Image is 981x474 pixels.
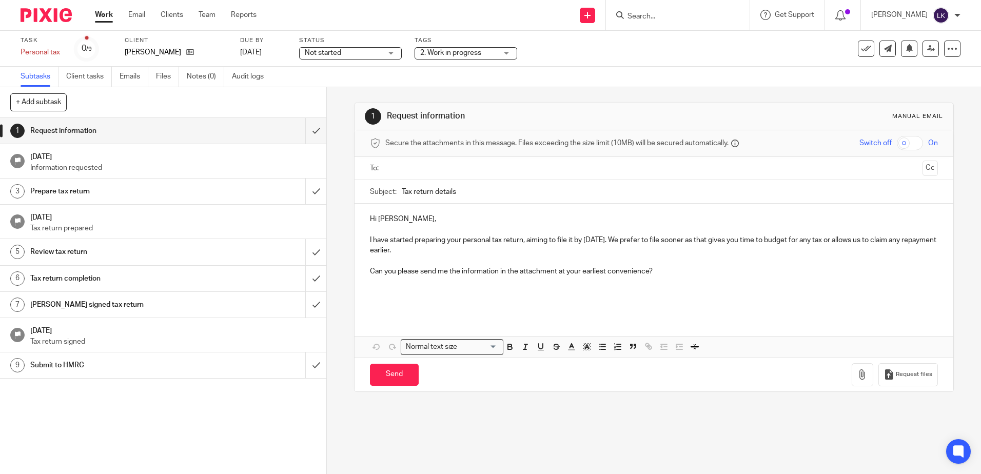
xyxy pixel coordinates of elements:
[30,297,207,312] h1: [PERSON_NAME] signed tax return
[299,36,402,45] label: Status
[401,339,503,355] div: Search for option
[30,244,207,260] h1: Review tax return
[161,10,183,20] a: Clients
[21,8,72,22] img: Pixie
[30,123,207,139] h1: Request information
[30,163,317,173] p: Information requested
[10,271,25,286] div: 6
[231,10,257,20] a: Reports
[82,43,92,54] div: 0
[30,271,207,286] h1: Tax return completion
[86,46,92,52] small: /9
[21,36,62,45] label: Task
[10,358,25,372] div: 9
[30,223,317,233] p: Tax return prepared
[128,10,145,20] a: Email
[10,245,25,259] div: 5
[928,138,938,148] span: On
[199,10,215,20] a: Team
[30,337,317,347] p: Tax return signed
[923,161,938,176] button: Cc
[365,108,381,125] div: 1
[66,67,112,87] a: Client tasks
[21,47,62,57] div: Personal tax
[10,184,25,199] div: 3
[240,36,286,45] label: Due by
[125,47,181,57] p: [PERSON_NAME]
[871,10,928,20] p: [PERSON_NAME]
[415,36,517,45] label: Tags
[10,93,67,111] button: + Add subtask
[460,342,497,352] input: Search for option
[420,49,481,56] span: 2. Work in progress
[370,163,381,173] label: To:
[240,49,262,56] span: [DATE]
[387,111,676,122] h1: Request information
[232,67,271,87] a: Audit logs
[120,67,148,87] a: Emails
[859,138,892,148] span: Switch off
[30,184,207,199] h1: Prepare tax return
[370,235,937,256] p: I have started preparing your personal tax return, aiming to file it by [DATE]. We prefer to file...
[21,67,58,87] a: Subtasks
[385,138,729,148] span: Secure the attachments in this message. Files exceeding the size limit (10MB) will be secured aut...
[370,214,937,224] p: Hi [PERSON_NAME],
[10,124,25,138] div: 1
[30,149,317,162] h1: [DATE]
[10,298,25,312] div: 7
[30,323,317,336] h1: [DATE]
[30,358,207,373] h1: Submit to HMRC
[933,7,949,24] img: svg%3E
[95,10,113,20] a: Work
[370,364,419,386] input: Send
[892,112,943,121] div: Manual email
[403,342,459,352] span: Normal text size
[896,370,932,379] span: Request files
[187,67,224,87] a: Notes (0)
[878,363,938,386] button: Request files
[370,266,937,276] p: Can you please send me the information in the attachment at your earliest convenience?
[626,12,719,22] input: Search
[775,11,814,18] span: Get Support
[125,36,227,45] label: Client
[370,187,397,197] label: Subject:
[305,49,341,56] span: Not started
[30,210,317,223] h1: [DATE]
[156,67,179,87] a: Files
